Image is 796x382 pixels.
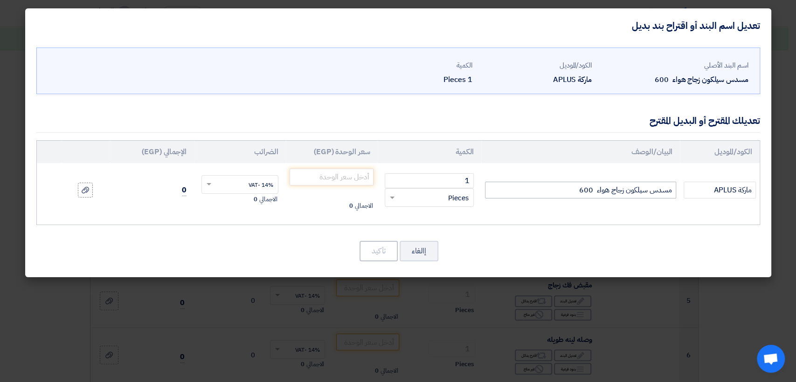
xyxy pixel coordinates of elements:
[485,182,676,198] input: Add Item Description
[201,175,278,194] ng-select: VAT
[349,201,353,211] span: 0
[481,141,680,163] th: البيان/الوصف
[360,74,472,85] div: 1 Pieces
[360,241,398,261] button: تأكيد
[757,345,785,373] a: Open chat
[259,195,277,204] span: الاجمالي
[480,74,592,85] div: ماركة APLUS
[632,20,760,32] h4: تعديل اسم البند أو اقتراح بند بديل
[480,60,592,71] div: الكود/الموديل
[355,201,373,211] span: الاجمالي
[649,114,760,128] div: تعديلك المقترح أو البديل المقترح
[599,60,748,71] div: اسم البند الأصلي
[680,141,759,163] th: الكود/الموديل
[400,241,438,261] button: إالغاء
[599,74,748,85] div: مسدس سيلكون زجاج هواء 600
[448,193,469,204] span: Pieces
[684,182,755,198] input: الموديل
[377,141,481,163] th: الكمية
[254,195,257,204] span: 0
[290,169,374,185] input: أدخل سعر الوحدة
[360,60,472,71] div: الكمية
[194,141,286,163] th: الضرائب
[182,184,187,196] span: 0
[385,173,474,188] input: RFQ_STEP1.ITEMS.2.AMOUNT_TITLE
[110,141,194,163] th: الإجمالي (EGP)
[286,141,378,163] th: سعر الوحدة (EGP)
